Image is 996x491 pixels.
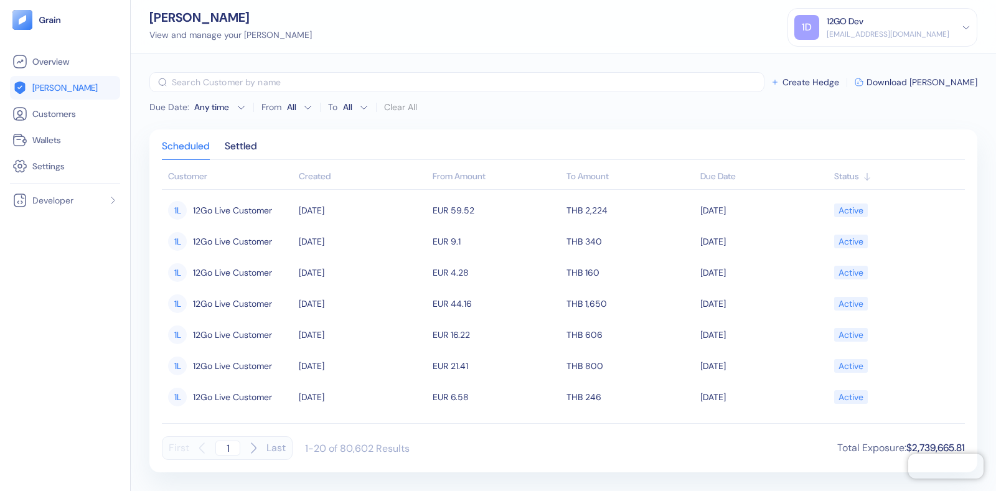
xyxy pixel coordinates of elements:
[284,97,312,117] button: From
[296,350,430,381] td: [DATE]
[794,15,819,40] div: 1D
[193,200,272,221] span: 12Go Live Customer
[697,319,831,350] td: [DATE]
[839,200,863,221] div: Active
[697,257,831,288] td: [DATE]
[168,325,187,344] div: 1L
[261,103,281,111] label: From
[193,324,272,345] span: 12Go Live Customer
[430,350,563,381] td: EUR 21.41
[168,201,187,220] div: 1L
[193,355,272,376] span: 12Go Live Customer
[12,80,118,95] a: [PERSON_NAME]
[149,101,246,113] button: Due Date:Any time
[771,78,839,87] button: Create Hedge
[563,195,697,226] td: THB 2,224
[149,101,189,113] span: Due Date :
[299,170,426,183] div: Sort ascending
[168,232,187,251] div: 1L
[563,288,697,319] td: THB 1,650
[563,413,697,444] td: THB 330
[839,231,863,252] div: Active
[12,133,118,147] a: Wallets
[834,170,959,183] div: Sort ascending
[193,262,272,283] span: 12Go Live Customer
[12,159,118,174] a: Settings
[149,11,312,24] div: [PERSON_NAME]
[32,134,61,146] span: Wallets
[328,103,337,111] label: To
[906,441,965,454] span: $2,739,665.81
[169,436,189,460] button: First
[266,436,286,460] button: Last
[168,294,187,313] div: 1L
[827,29,949,40] div: [EMAIL_ADDRESS][DOMAIN_NAME]
[296,381,430,413] td: [DATE]
[430,195,563,226] td: EUR 59.52
[305,442,410,455] div: 1-20 of 80,602 Results
[12,54,118,69] a: Overview
[430,165,563,190] th: From Amount
[430,381,563,413] td: EUR 6.58
[563,165,697,190] th: To Amount
[225,142,257,159] div: Settled
[908,454,984,479] iframe: Chatra live chat
[563,226,697,257] td: THB 340
[839,355,863,376] div: Active
[839,324,863,345] div: Active
[193,293,272,314] span: 12Go Live Customer
[430,413,563,444] td: EUR 8.83
[867,78,977,87] span: Download [PERSON_NAME]
[162,142,210,159] div: Scheduled
[697,350,831,381] td: [DATE]
[193,386,272,408] span: 12Go Live Customer
[855,78,977,87] button: Download [PERSON_NAME]
[839,386,863,408] div: Active
[697,195,831,226] td: [DATE]
[296,288,430,319] td: [DATE]
[563,381,697,413] td: THB 246
[430,257,563,288] td: EUR 4.28
[32,82,98,94] span: [PERSON_NAME]
[296,413,430,444] td: [DATE]
[340,97,369,117] button: To
[563,257,697,288] td: THB 160
[168,388,187,406] div: 1L
[39,16,62,24] img: logo
[563,350,697,381] td: THB 800
[700,170,828,183] div: Sort ascending
[296,195,430,226] td: [DATE]
[827,15,863,28] div: 12GO Dev
[168,263,187,282] div: 1L
[168,357,187,375] div: 1L
[839,293,863,314] div: Active
[32,108,76,120] span: Customers
[32,55,69,68] span: Overview
[839,262,863,283] div: Active
[172,72,764,92] input: Search Customer by name
[296,319,430,350] td: [DATE]
[697,381,831,413] td: [DATE]
[563,319,697,350] td: THB 606
[193,231,272,252] span: 12Go Live Customer
[697,288,831,319] td: [DATE]
[12,10,32,30] img: logo-tablet-V2.svg
[697,413,831,444] td: [DATE]
[697,226,831,257] td: [DATE]
[193,418,272,439] span: 12Go Live Customer
[149,29,312,42] div: View and manage your [PERSON_NAME]
[12,106,118,121] a: Customers
[430,226,563,257] td: EUR 9.1
[430,288,563,319] td: EUR 44.16
[839,418,863,439] div: Active
[296,257,430,288] td: [DATE]
[837,441,965,456] div: Total Exposure :
[32,160,65,172] span: Settings
[194,101,232,113] div: Any time
[296,226,430,257] td: [DATE]
[430,319,563,350] td: EUR 16.22
[162,165,296,190] th: Customer
[32,194,73,207] span: Developer
[782,78,839,87] span: Create Hedge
